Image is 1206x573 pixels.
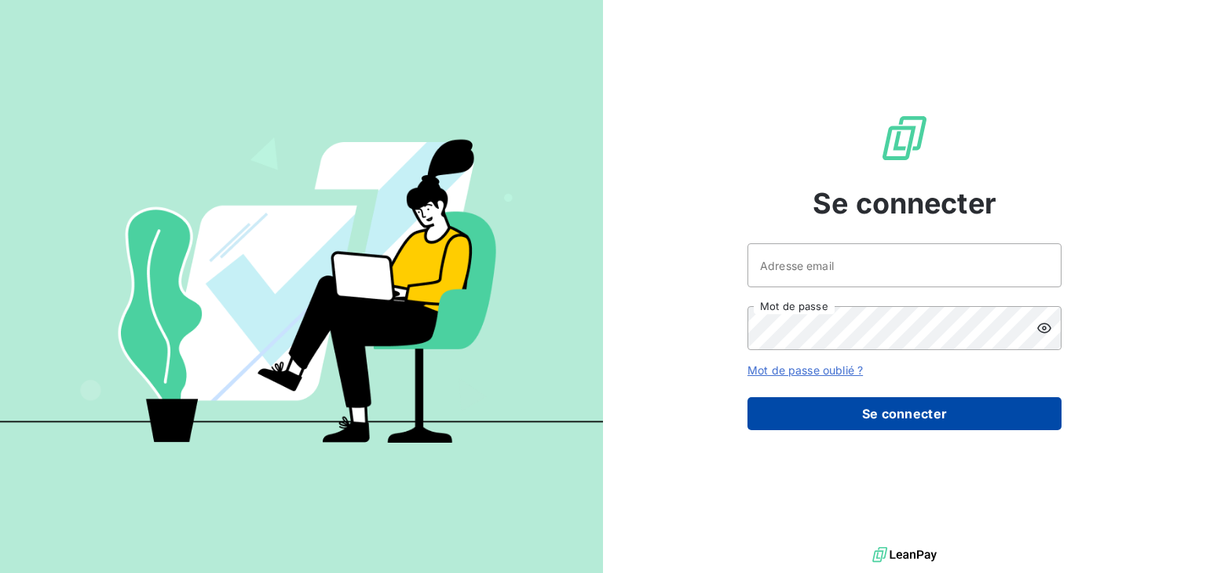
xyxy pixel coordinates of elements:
input: placeholder [747,243,1062,287]
button: Se connecter [747,397,1062,430]
img: logo [872,543,937,567]
span: Se connecter [813,182,996,224]
img: Logo LeanPay [879,113,930,163]
a: Mot de passe oublié ? [747,363,863,377]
